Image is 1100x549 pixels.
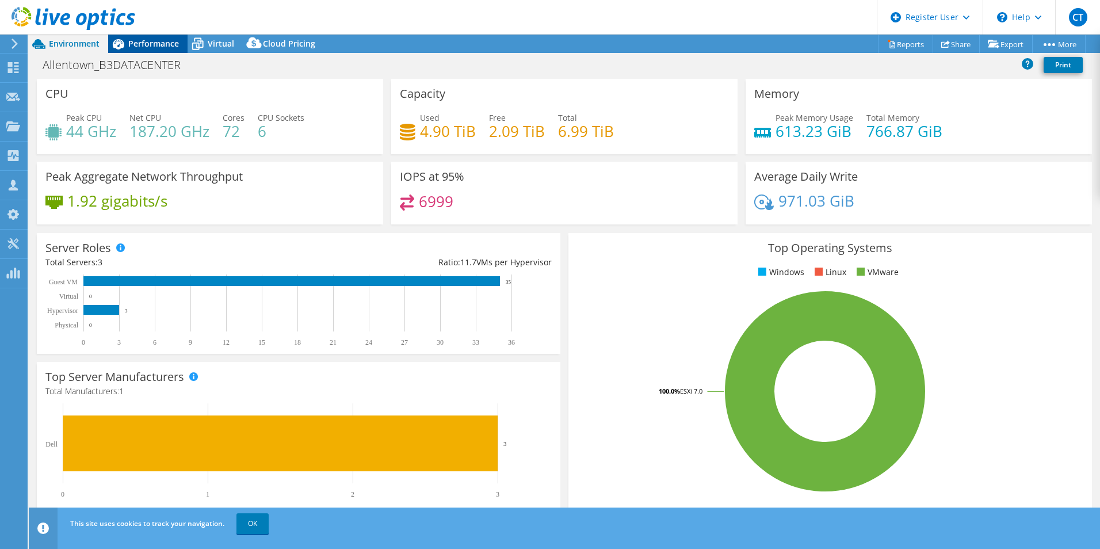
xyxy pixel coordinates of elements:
tspan: 100.0% [659,387,680,395]
h3: Average Daily Write [754,170,858,183]
text: 27 [401,338,408,346]
text: 12 [223,338,230,346]
h4: 6.99 TiB [558,125,614,138]
text: 2 [351,490,354,498]
text: 35 [506,279,511,285]
h4: 44 GHz [66,125,116,138]
a: Reports [878,35,933,53]
span: 1 [119,386,124,396]
a: Print [1044,57,1083,73]
text: Guest VM [49,278,78,286]
text: Physical [55,321,78,329]
span: Free [489,112,506,123]
span: This site uses cookies to track your navigation. [70,518,224,528]
span: 11.7 [460,257,476,268]
a: Share [933,35,980,53]
span: Peak Memory Usage [776,112,853,123]
h3: Peak Aggregate Network Throughput [45,170,243,183]
text: 15 [258,338,265,346]
text: 21 [330,338,337,346]
h4: 6999 [419,195,453,208]
a: Export [979,35,1033,53]
span: Performance [128,38,179,49]
li: Windows [755,266,804,279]
a: OK [236,513,269,534]
h4: 971.03 GiB [778,195,854,207]
text: Hypervisor [47,307,78,315]
text: 0 [89,293,92,299]
h4: 4.90 TiB [420,125,476,138]
text: Dell [45,440,58,448]
h3: Capacity [400,87,445,100]
text: 18 [294,338,301,346]
text: 3 [503,440,507,447]
text: 0 [82,338,85,346]
text: 1 [206,490,209,498]
text: 30 [437,338,444,346]
span: 3 [98,257,102,268]
h4: 187.20 GHz [129,125,209,138]
span: Virtual [208,38,234,49]
text: 33 [472,338,479,346]
h4: 2.09 TiB [489,125,545,138]
span: Cloud Pricing [263,38,315,49]
text: 3 [496,490,499,498]
h3: Top Operating Systems [577,242,1083,254]
h4: 6 [258,125,304,138]
span: CT [1069,8,1087,26]
svg: \n [997,12,1007,22]
h4: 72 [223,125,245,138]
li: Linux [812,266,846,279]
text: 0 [89,322,92,328]
tspan: ESXi 7.0 [680,387,702,395]
span: Cores [223,112,245,123]
li: VMware [854,266,899,279]
text: Virtual [59,292,79,300]
text: 36 [508,338,515,346]
text: 3 [117,338,121,346]
div: Ratio: VMs per Hypervisor [299,256,552,269]
h3: Top Server Manufacturers [45,371,184,383]
text: 24 [365,338,372,346]
h3: Memory [754,87,799,100]
text: 0 [61,490,64,498]
h3: Server Roles [45,242,111,254]
h1: Allentown_B3DATACENTER [37,59,198,71]
h3: IOPS at 95% [400,170,464,183]
h4: Total Manufacturers: [45,385,552,398]
div: Total Servers: [45,256,299,269]
h4: 613.23 GiB [776,125,853,138]
span: Total [558,112,577,123]
h4: 766.87 GiB [866,125,942,138]
span: Environment [49,38,100,49]
span: CPU Sockets [258,112,304,123]
h4: 1.92 gigabits/s [67,195,167,207]
h3: CPU [45,87,68,100]
text: 9 [189,338,192,346]
text: 6 [153,338,156,346]
text: 3 [125,308,128,314]
span: Net CPU [129,112,161,123]
span: Used [420,112,440,123]
span: Peak CPU [66,112,102,123]
span: Total Memory [866,112,919,123]
a: More [1032,35,1086,53]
